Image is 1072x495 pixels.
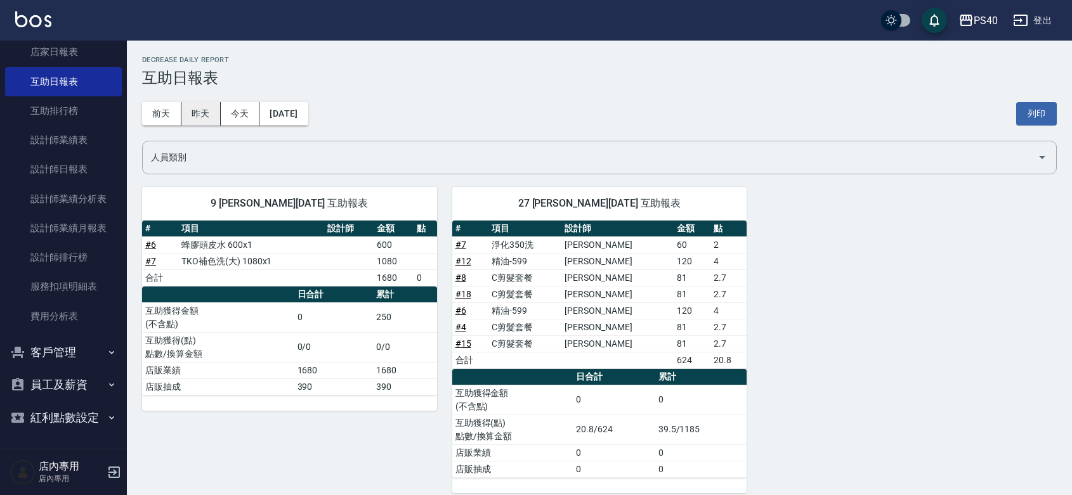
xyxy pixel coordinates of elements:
td: 0 [573,461,655,477]
a: 服務扣項明細表 [5,272,122,301]
a: #7 [455,240,466,250]
td: [PERSON_NAME] [561,302,674,319]
button: 紅利點數設定 [5,401,122,434]
h2: Decrease Daily Report [142,56,1057,64]
a: 互助排行榜 [5,96,122,125]
th: 設計師 [324,221,374,237]
td: C剪髮套餐 [488,286,561,302]
td: 20.8/624 [573,415,655,444]
a: #6 [145,240,156,250]
td: 淨化350洗 [488,236,561,253]
td: [PERSON_NAME] [561,236,674,253]
a: 費用分析表 [5,302,122,331]
td: 4 [710,302,747,319]
button: Open [1032,147,1052,167]
th: 項目 [178,221,324,237]
button: 客戶管理 [5,336,122,369]
a: 設計師排行榜 [5,243,122,272]
td: 互助獲得(點) 點數/換算金額 [452,415,573,444]
div: PS40 [974,13,998,29]
td: C剪髮套餐 [488,269,561,286]
th: 金額 [674,221,710,237]
th: 項目 [488,221,561,237]
td: 0 [414,269,436,286]
td: 合計 [452,352,489,368]
td: C剪髮套餐 [488,319,561,335]
td: 2 [710,236,747,253]
td: 1680 [374,269,414,286]
button: 登出 [1008,9,1057,32]
td: 1080 [374,253,414,269]
td: C剪髮套餐 [488,335,561,352]
td: 2.7 [710,269,747,286]
td: [PERSON_NAME] [561,335,674,352]
td: 蜂膠頭皮水 600x1 [178,236,324,253]
td: 店販業績 [142,362,294,378]
td: 精油-599 [488,253,561,269]
th: 金額 [374,221,414,237]
a: 設計師日報表 [5,155,122,184]
th: 日合計 [294,286,374,303]
a: 互助日報表 [5,67,122,96]
td: 精油-599 [488,302,561,319]
button: 列印 [1016,102,1057,125]
td: 250 [373,302,437,332]
img: Logo [15,11,51,27]
table: a dense table [142,221,437,286]
th: # [142,221,178,237]
th: 累計 [655,369,747,385]
th: 點 [710,221,747,237]
td: 0/0 [294,332,374,362]
button: save [922,8,947,33]
a: 店家日報表 [5,37,122,67]
td: 0 [655,385,747,415]
td: [PERSON_NAME] [561,319,674,335]
td: 0 [294,302,374,332]
button: 昨天 [181,102,221,125]
th: 點 [414,221,436,237]
td: 店販抽成 [452,461,573,477]
a: 設計師業績月報表 [5,214,122,243]
th: # [452,221,489,237]
p: 店內專用 [39,473,103,484]
td: 0/0 [373,332,437,362]
td: 81 [674,335,710,352]
td: 互助獲得(點) 點數/換算金額 [142,332,294,362]
th: 設計師 [561,221,674,237]
table: a dense table [452,221,747,369]
a: 設計師業績表 [5,125,122,155]
span: 9 [PERSON_NAME][DATE] 互助報表 [157,197,422,210]
td: 2.7 [710,286,747,302]
td: 2.7 [710,335,747,352]
table: a dense table [142,286,437,395]
table: a dense table [452,369,747,478]
button: PS40 [953,8,1003,34]
td: 39.5/1185 [655,415,747,444]
img: Person [10,460,36,485]
td: 0 [655,444,747,461]
td: 4 [710,253,747,269]
td: [PERSON_NAME] [561,253,674,269]
td: 0 [573,385,655,415]
h5: 店內專用 [39,460,103,473]
a: #6 [455,305,466,316]
a: #4 [455,322,466,332]
td: 390 [294,378,374,395]
td: 2.7 [710,319,747,335]
span: 27 [PERSON_NAME][DATE] 互助報表 [467,197,732,210]
button: 前天 [142,102,181,125]
td: 1680 [294,362,374,378]
td: 81 [674,269,710,286]
td: 0 [655,461,747,477]
td: 合計 [142,269,178,286]
td: 店販抽成 [142,378,294,395]
td: 120 [674,253,710,269]
td: 20.8 [710,352,747,368]
td: 81 [674,319,710,335]
td: TKO補色洗(大) 1080x1 [178,253,324,269]
td: 600 [374,236,414,253]
a: #8 [455,273,466,283]
a: 設計師業績分析表 [5,184,122,214]
a: #18 [455,289,471,299]
td: 81 [674,286,710,302]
